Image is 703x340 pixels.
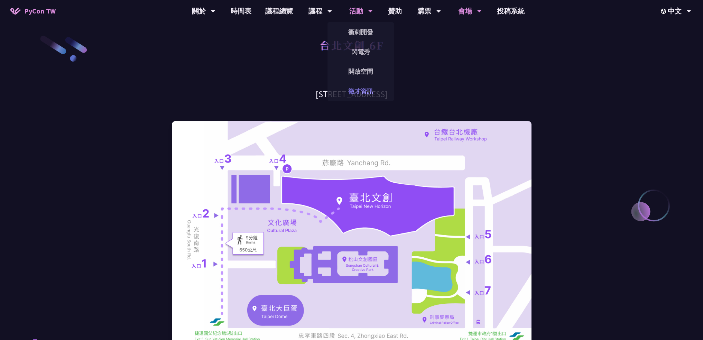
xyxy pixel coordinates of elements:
[327,63,394,80] a: 開放空間
[320,35,384,55] h1: 台北文創 6F
[327,44,394,60] a: 閃電秀
[3,2,63,20] a: PyCon TW
[24,6,56,16] span: PyCon TW
[327,83,394,99] a: 徵才資訊
[327,24,394,40] a: 衝刺開發
[10,8,21,15] img: Home icon of PyCon TW 2025
[172,88,531,100] h3: [STREET_ADDRESS]
[661,9,668,14] img: Locale Icon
